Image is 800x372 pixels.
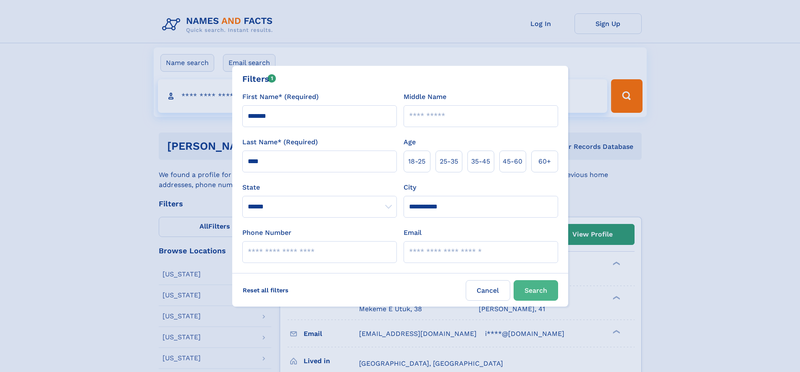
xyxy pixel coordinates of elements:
[404,137,416,147] label: Age
[408,156,425,166] span: 18‑25
[242,73,276,85] div: Filters
[242,228,291,238] label: Phone Number
[466,280,510,301] label: Cancel
[538,156,551,166] span: 60+
[242,182,397,193] label: State
[471,156,490,166] span: 35‑45
[404,92,446,102] label: Middle Name
[242,92,319,102] label: First Name* (Required)
[404,228,422,238] label: Email
[404,182,416,193] label: City
[242,137,318,147] label: Last Name* (Required)
[503,156,522,166] span: 45‑60
[440,156,458,166] span: 25‑35
[514,280,558,301] button: Search
[237,280,294,300] label: Reset all filters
